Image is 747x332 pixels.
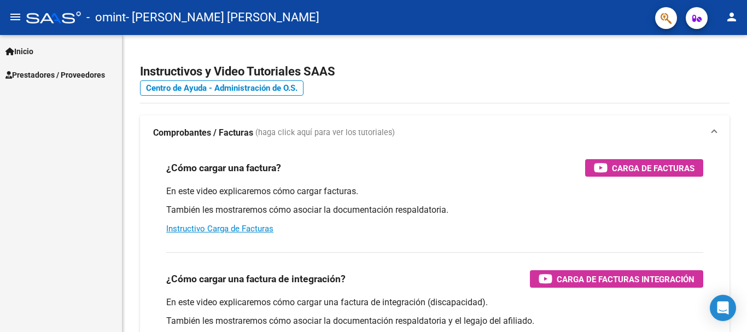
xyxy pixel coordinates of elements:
a: Centro de Ayuda - Administración de O.S. [140,80,304,96]
span: - omint [86,5,126,30]
mat-expansion-panel-header: Comprobantes / Facturas (haga click aquí para ver los tutoriales) [140,115,730,150]
h2: Instructivos y Video Tutoriales SAAS [140,61,730,82]
span: Carga de Facturas Integración [557,272,695,286]
h3: ¿Cómo cargar una factura de integración? [166,271,346,287]
button: Carga de Facturas [585,159,703,177]
p: En este video explicaremos cómo cargar una factura de integración (discapacidad). [166,296,703,308]
span: Prestadores / Proveedores [5,69,105,81]
mat-icon: menu [9,10,22,24]
button: Carga de Facturas Integración [530,270,703,288]
a: Instructivo Carga de Facturas [166,224,273,234]
span: - [PERSON_NAME] [PERSON_NAME] [126,5,319,30]
p: También les mostraremos cómo asociar la documentación respaldatoria. [166,204,703,216]
h3: ¿Cómo cargar una factura? [166,160,281,176]
mat-icon: person [725,10,738,24]
span: (haga click aquí para ver los tutoriales) [255,127,395,139]
p: En este video explicaremos cómo cargar facturas. [166,185,703,197]
span: Inicio [5,45,33,57]
div: Open Intercom Messenger [710,295,736,321]
span: Carga de Facturas [612,161,695,175]
strong: Comprobantes / Facturas [153,127,253,139]
p: También les mostraremos cómo asociar la documentación respaldatoria y el legajo del afiliado. [166,315,703,327]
